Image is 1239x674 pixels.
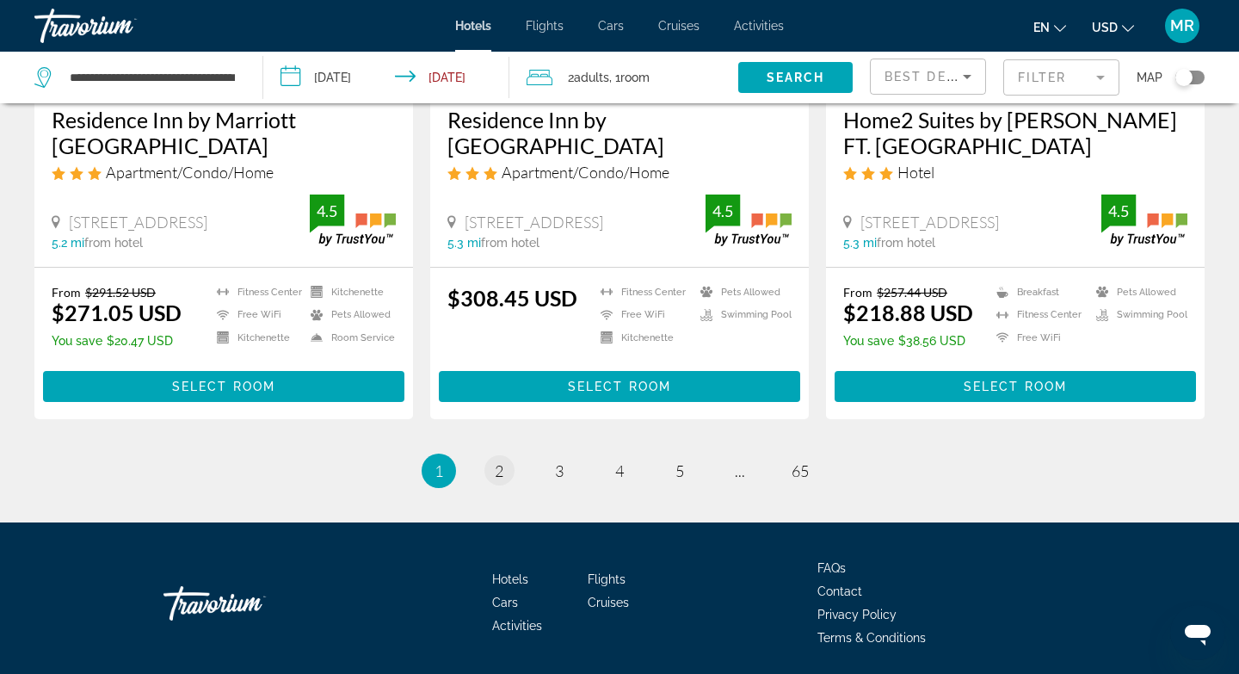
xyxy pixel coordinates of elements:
img: trustyou-badge.svg [1101,195,1187,245]
a: Contact [817,584,862,598]
button: Change language [1033,15,1066,40]
a: Privacy Policy [817,608,897,621]
iframe: Button to launch messaging window [1170,605,1225,660]
span: You save [843,334,894,348]
a: Cruises [588,596,629,609]
span: 3 [555,461,564,480]
ins: $308.45 USD [447,285,577,311]
a: Flights [526,19,564,33]
span: [STREET_ADDRESS] [465,213,603,232]
span: Select Room [172,380,275,393]
a: Home2 Suites by [PERSON_NAME] FT. [GEOGRAPHIC_DATA] [843,107,1187,158]
span: USD [1092,21,1118,34]
button: Search [738,62,853,93]
span: 2 [495,461,503,480]
button: Select Room [439,371,800,402]
div: 4.5 [310,201,344,221]
li: Breakfast [988,285,1088,300]
span: Adults [574,71,609,84]
span: From [52,285,81,300]
span: Hotel [897,163,934,182]
span: 5.3 mi [843,236,877,250]
a: Activities [492,619,542,633]
a: Hotels [492,572,528,586]
div: 3 star Apartment [52,163,396,182]
a: Terms & Conditions [817,631,926,645]
span: 1 [435,461,443,480]
span: From [843,285,872,300]
li: Pets Allowed [1088,285,1187,300]
nav: Pagination [34,454,1205,488]
button: Select Room [43,371,404,402]
a: Travorium [34,3,206,48]
a: Residence Inn by Marriott [GEOGRAPHIC_DATA] [52,107,396,158]
div: 3 star Hotel [843,163,1187,182]
span: 2 [568,65,609,90]
li: Kitchenette [302,285,396,300]
button: Change currency [1092,15,1134,40]
span: 65 [792,461,809,480]
span: Room [620,71,650,84]
ins: $218.88 USD [843,300,973,325]
span: [STREET_ADDRESS] [69,213,207,232]
span: from hotel [877,236,935,250]
div: 4.5 [706,201,740,221]
a: Flights [588,572,626,586]
li: Pets Allowed [692,285,792,300]
li: Fitness Center [592,285,692,300]
a: Cruises [658,19,700,33]
a: Select Room [43,374,404,393]
li: Room Service [302,331,396,345]
a: Select Room [835,374,1196,393]
a: Cars [492,596,518,609]
button: Select Room [835,371,1196,402]
li: Swimming Pool [692,307,792,322]
button: Travelers: 2 adults, 0 children [509,52,738,103]
span: Apartment/Condo/Home [502,163,669,182]
img: trustyou-badge.svg [706,195,792,245]
span: from hotel [84,236,143,250]
del: $257.44 USD [877,285,947,300]
a: Travorium [163,578,336,629]
ins: $271.05 USD [52,300,182,325]
span: 5 [675,461,684,480]
img: trustyou-badge.svg [310,195,396,245]
p: $38.56 USD [843,334,973,348]
a: Activities [734,19,784,33]
li: Pets Allowed [302,307,396,322]
span: 5.2 mi [52,236,84,250]
div: 4.5 [1101,201,1136,221]
a: FAQs [817,561,846,575]
span: You save [52,334,102,348]
li: Fitness Center [208,285,302,300]
a: Cars [598,19,624,33]
div: 3 star Apartment [447,163,792,182]
p: $20.47 USD [52,334,182,348]
li: Fitness Center [988,307,1088,322]
span: Map [1137,65,1162,90]
span: MR [1170,17,1194,34]
li: Swimming Pool [1088,307,1187,322]
a: Hotels [455,19,491,33]
button: Toggle map [1162,70,1205,85]
span: Search [767,71,825,84]
span: 5.3 mi [447,236,481,250]
button: User Menu [1160,8,1205,44]
span: from hotel [481,236,539,250]
a: Residence Inn by [GEOGRAPHIC_DATA] [447,107,792,158]
span: Select Room [568,380,671,393]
